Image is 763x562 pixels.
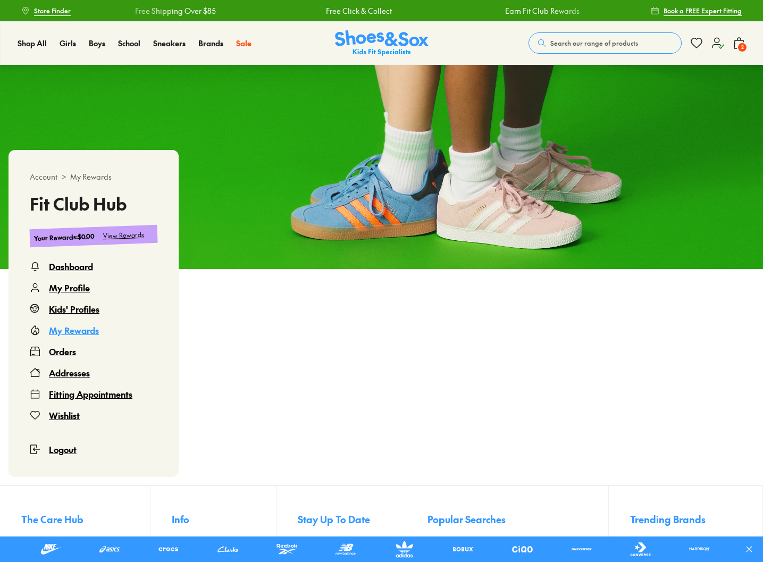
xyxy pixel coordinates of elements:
a: Free Click & Collect [319,5,385,16]
a: Store Finder [21,1,71,20]
a: My Rewards [30,324,157,337]
button: Info [172,507,276,531]
div: Orders [49,345,76,358]
span: 2 [737,42,748,53]
button: Trending Brands [630,507,741,531]
a: Sneakers [153,38,186,49]
div: My Profile [49,281,90,294]
a: Boys [89,38,105,49]
a: Orders [30,345,157,358]
button: Search our range of products [529,32,682,54]
a: Book a FREE Expert Fitting [651,1,742,20]
button: The Care Hub [21,507,150,531]
img: SNS_Logo_Responsive.svg [335,30,429,56]
span: Search our range of products [550,38,638,48]
span: Store Finder [34,6,71,15]
a: School [118,38,140,49]
span: Sneakers [153,38,186,48]
div: Dashboard [49,260,93,273]
a: Shop All [18,38,47,49]
a: Dashboard [30,260,157,273]
a: Earn Fit Club Rewards [498,5,573,16]
div: My Rewards [49,324,99,337]
div: Fitting Appointments [49,388,132,400]
div: Addresses [49,366,90,379]
a: Shoes & Sox [335,30,429,56]
span: Boys [89,38,105,48]
span: Book a FREE Expert Fitting [664,6,742,15]
span: Logout [49,443,77,455]
a: Addresses [30,366,157,379]
div: Kids' Profiles [49,303,99,315]
a: Kids' Profiles [30,303,157,315]
a: Free Shipping Over $85 [128,5,209,16]
span: Girls [60,38,76,48]
div: Wishlist [49,409,80,422]
a: Fitting Appointments [30,388,157,400]
div: View Rewards [103,230,145,241]
span: My Rewards [70,171,112,182]
span: Popular Searches [427,512,506,526]
span: Trending Brands [630,512,706,526]
span: Account [30,171,57,182]
a: Wishlist [30,409,157,422]
a: Brands [198,38,223,49]
button: Logout [30,430,157,456]
button: Popular Searches [427,507,609,531]
span: Shop All [18,38,47,48]
div: Your Rewards : $0.00 [34,231,95,243]
span: Sale [236,38,251,48]
button: 2 [733,31,745,55]
span: School [118,38,140,48]
button: Stay Up To Date [298,507,406,531]
span: > [62,171,66,182]
a: Girls [60,38,76,49]
span: Stay Up To Date [298,512,370,526]
span: Info [172,512,189,526]
a: My Profile [30,281,157,294]
span: Brands [198,38,223,48]
h3: Fit Club Hub [30,195,157,212]
span: The Care Hub [21,512,83,526]
a: Sale [236,38,251,49]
